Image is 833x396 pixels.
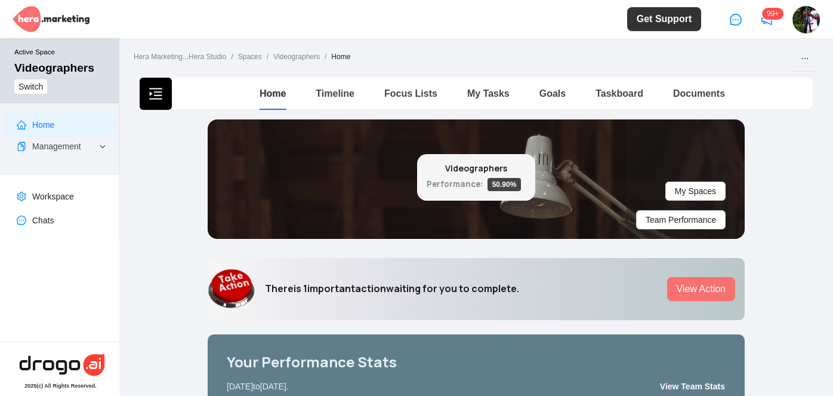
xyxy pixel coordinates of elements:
[227,380,289,396] span: [DATE] to [DATE] .
[134,53,226,61] span: ...
[627,7,701,31] button: Get Support
[539,88,566,99] a: Goals
[13,6,90,33] img: Hera Marketing
[596,88,643,99] a: Taskboard
[236,51,264,65] a: Spaces
[17,352,107,378] img: hera-logo
[673,88,725,99] a: Documents
[271,51,322,65] a: Videographers
[762,8,783,20] sup: 271
[659,377,726,396] button: View Team Stats
[32,216,54,225] a: Chats
[265,283,519,294] h6: There is 1 important action waiting for you to complete.
[14,62,94,75] div: Videographers
[667,277,735,301] button: View Action
[675,185,716,198] span: My Spaces
[186,51,229,65] a: Hera Studio
[677,282,726,296] span: View Action
[131,51,185,65] a: Hera Marketing
[636,210,726,229] button: Team Performance
[646,213,716,226] span: Team Performance
[14,79,47,94] button: Switch
[467,88,510,99] a: My Tasks
[14,48,110,62] small: Active Space
[660,380,725,393] span: View Team Stats
[32,142,81,151] a: Management
[260,88,286,99] a: Home
[32,192,74,201] a: Workspace
[761,14,773,26] span: notification
[730,14,742,26] span: message
[267,51,269,65] li: /
[384,88,437,99] a: Focus Lists
[227,354,726,371] h4: Your Performance Stats
[208,268,255,310] img: mystery man in hoodie
[665,182,726,201] button: My Spaces
[801,54,809,63] span: ellipsis
[331,53,350,61] span: Home
[316,88,354,99] a: Timeline
[149,87,163,101] span: menu-unfold
[792,6,820,33] img: u7um32wr2vtutypkhajv.jpg
[427,179,483,189] small: Performance:
[32,120,54,130] a: Home
[24,383,97,389] div: 2025 (c) All Rights Reserved.
[445,162,507,174] b: Videographers
[17,142,26,151] span: snippets
[637,12,692,26] span: Get Support
[488,178,522,191] span: 50.90 %
[717,129,726,137] span: appstore
[231,51,233,65] li: /
[325,51,326,65] li: /
[18,80,43,93] span: Switch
